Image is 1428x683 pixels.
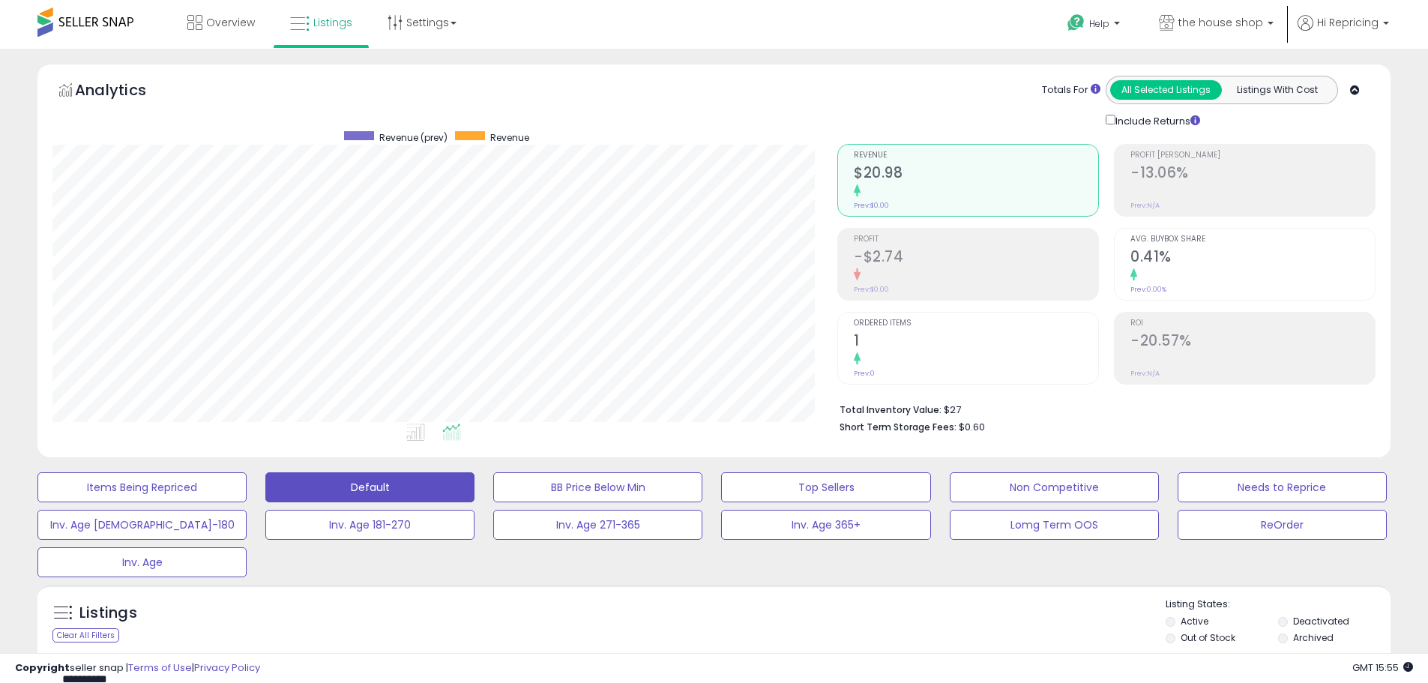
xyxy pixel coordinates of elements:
[1130,319,1375,328] span: ROI
[493,472,702,502] button: BB Price Below Min
[854,285,889,294] small: Prev: $0.00
[1317,15,1379,30] span: Hi Repricing
[15,661,260,676] div: seller snap | |
[79,603,137,624] h5: Listings
[854,369,875,378] small: Prev: 0
[1130,151,1375,160] span: Profit [PERSON_NAME]
[15,661,70,675] strong: Copyright
[206,15,255,30] span: Overview
[854,248,1098,268] h2: -$2.74
[265,472,475,502] button: Default
[313,15,352,30] span: Listings
[1221,80,1333,100] button: Listings With Cost
[37,510,247,540] button: Inv. Age [DEMOGRAPHIC_DATA]-180
[490,131,529,144] span: Revenue
[950,510,1159,540] button: Lomg Term OOS
[840,403,942,416] b: Total Inventory Value:
[1352,661,1413,675] span: 2025-08-13 15:55 GMT
[493,510,702,540] button: Inv. Age 271-365
[854,332,1098,352] h2: 1
[1178,510,1387,540] button: ReOrder
[1130,332,1375,352] h2: -20.57%
[1110,80,1222,100] button: All Selected Listings
[379,131,448,144] span: Revenue (prev)
[75,79,175,104] h5: Analytics
[37,547,247,577] button: Inv. Age
[1181,615,1208,628] label: Active
[1130,201,1160,210] small: Prev: N/A
[265,510,475,540] button: Inv. Age 181-270
[840,400,1364,418] li: $27
[1181,631,1235,644] label: Out of Stock
[1293,615,1349,628] label: Deactivated
[1130,235,1375,244] span: Avg. Buybox Share
[1130,369,1160,378] small: Prev: N/A
[1130,248,1375,268] h2: 0.41%
[128,661,192,675] a: Terms of Use
[959,420,985,434] span: $0.60
[854,235,1098,244] span: Profit
[1067,13,1085,32] i: Get Help
[1298,15,1389,49] a: Hi Repricing
[1089,17,1109,30] span: Help
[950,472,1159,502] button: Non Competitive
[52,628,119,643] div: Clear All Filters
[1094,112,1218,129] div: Include Returns
[854,164,1098,184] h2: $20.98
[1042,83,1100,97] div: Totals For
[1178,15,1263,30] span: the house shop
[1166,598,1391,612] p: Listing States:
[721,510,930,540] button: Inv. Age 365+
[1130,285,1166,294] small: Prev: 0.00%
[1293,631,1334,644] label: Archived
[1055,2,1135,49] a: Help
[1178,472,1387,502] button: Needs to Reprice
[854,151,1098,160] span: Revenue
[194,661,260,675] a: Privacy Policy
[854,201,889,210] small: Prev: $0.00
[37,472,247,502] button: Items Being Repriced
[840,421,956,433] b: Short Term Storage Fees:
[1130,164,1375,184] h2: -13.06%
[854,319,1098,328] span: Ordered Items
[721,472,930,502] button: Top Sellers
